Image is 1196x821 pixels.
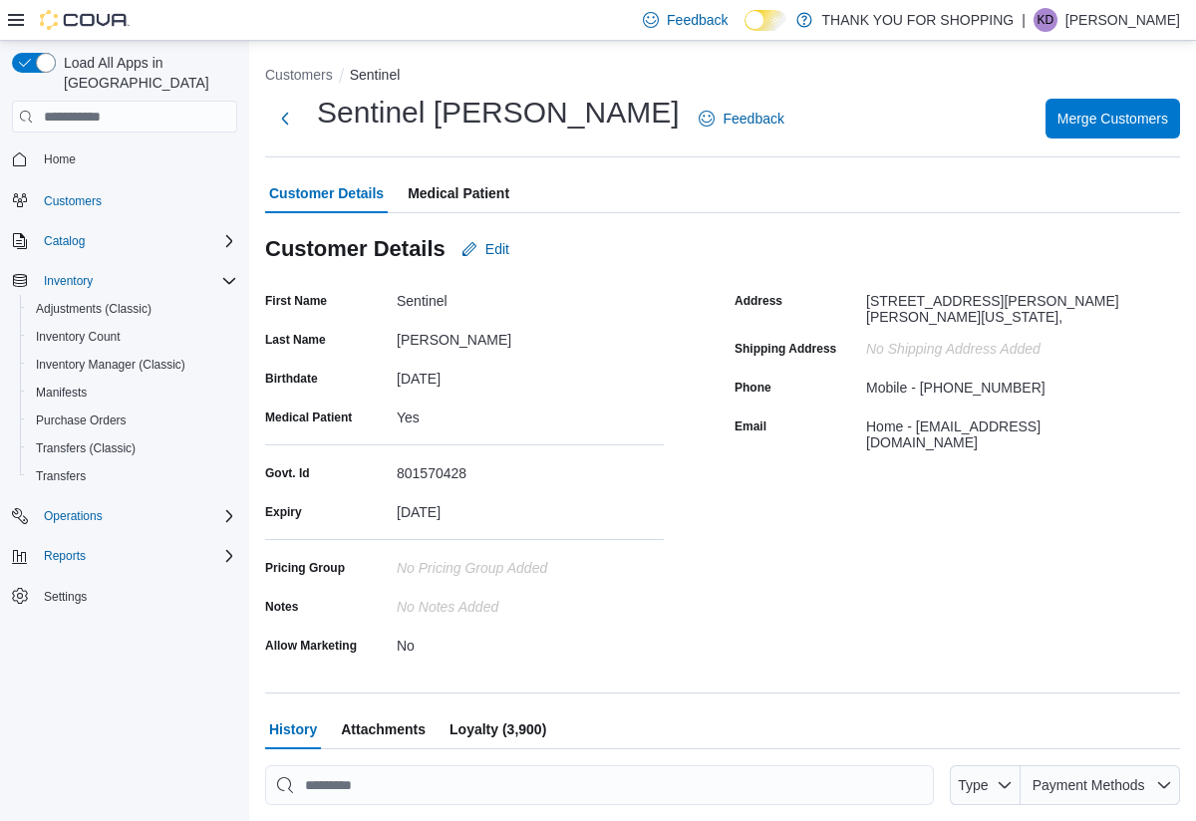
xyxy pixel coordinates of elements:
span: Operations [44,508,103,524]
span: KD [1038,8,1054,32]
button: Reports [36,544,94,568]
button: Customers [265,67,333,83]
label: Notes [265,599,298,615]
span: Settings [44,589,87,605]
span: Adjustments (Classic) [28,297,237,321]
span: Attachments [341,709,426,749]
div: [PERSON_NAME] [397,324,664,348]
span: Feedback [723,109,783,129]
button: Type [950,765,1022,805]
button: Purchase Orders [20,407,245,434]
span: Inventory Manager (Classic) [28,353,237,377]
img: Cova [40,10,130,30]
button: Inventory Count [20,323,245,351]
p: [PERSON_NAME] [1065,8,1180,32]
span: Customer Details [269,173,384,213]
div: Karen Daniel [1034,8,1057,32]
a: Manifests [28,381,95,405]
div: No Notes added [397,591,664,615]
a: Transfers (Classic) [28,436,144,460]
span: Transfers [28,464,237,488]
p: THANK YOU FOR SHOPPING [822,8,1015,32]
button: Sentinel [350,67,401,83]
button: Customers [4,185,245,214]
span: Manifests [36,385,87,401]
span: Merge Customers [1057,109,1168,129]
button: Settings [4,582,245,611]
button: Inventory [36,269,101,293]
span: Purchase Orders [28,409,237,432]
div: [DATE] [397,363,664,387]
label: Allow Marketing [265,638,357,654]
button: Catalog [4,227,245,255]
span: Purchase Orders [36,412,127,428]
div: Sentinel [397,285,664,309]
span: Settings [36,584,237,609]
button: Inventory [4,267,245,295]
span: Inventory Count [36,329,121,345]
button: Transfers [20,462,245,490]
nav: An example of EuiBreadcrumbs [265,65,1180,89]
button: Adjustments (Classic) [20,295,245,323]
button: Transfers (Classic) [20,434,245,462]
a: Transfers [28,464,94,488]
label: Pricing Group [265,560,345,576]
label: Phone [735,380,771,396]
span: Customers [36,187,237,212]
span: Catalog [36,229,237,253]
span: Manifests [28,381,237,405]
a: Feedback [691,99,791,138]
a: Purchase Orders [28,409,135,432]
label: Govt. Id [265,465,310,481]
span: Payment Methods [1033,777,1145,793]
button: Next [265,99,305,138]
button: Operations [36,504,111,528]
span: Home [36,146,237,171]
a: Home [36,147,84,171]
h3: Customer Details [265,237,446,261]
label: First Name [265,293,327,309]
a: Adjustments (Classic) [28,297,159,321]
label: Last Name [265,332,326,348]
span: Load All Apps in [GEOGRAPHIC_DATA] [56,53,237,93]
div: No [397,630,664,654]
button: Merge Customers [1046,99,1180,138]
span: Feedback [667,10,728,30]
span: Home [44,151,76,167]
a: Inventory Manager (Classic) [28,353,193,377]
a: Inventory Count [28,325,129,349]
span: Medical Patient [408,173,509,213]
button: Inventory Manager (Classic) [20,351,245,379]
a: Customers [36,189,110,213]
div: 801570428 [397,457,664,481]
button: Reports [4,542,245,570]
span: Transfers [36,468,86,484]
label: Shipping Address [735,341,836,357]
span: Inventory [44,273,93,289]
div: No Shipping Address added [866,333,1133,357]
span: Edit [485,239,509,259]
div: Yes [397,402,664,425]
p: | [1022,8,1026,32]
span: History [269,709,317,749]
label: Email [735,418,766,434]
span: Reports [36,544,237,568]
span: Inventory Manager (Classic) [36,357,185,373]
span: Loyalty (3,900) [449,709,546,749]
div: [STREET_ADDRESS][PERSON_NAME][PERSON_NAME][US_STATE], [866,285,1133,325]
span: Inventory [36,269,237,293]
div: [DATE] [397,496,664,520]
span: Transfers (Classic) [36,440,136,456]
button: Edit [453,229,517,269]
input: This is a search bar. As you type, the results lower in the page will automatically filter. [265,765,934,805]
nav: Complex example [12,137,237,663]
span: Adjustments (Classic) [36,301,151,317]
div: No Pricing Group Added [397,552,664,576]
span: Reports [44,548,86,564]
a: Settings [36,585,95,609]
span: Operations [36,504,237,528]
button: Manifests [20,379,245,407]
button: Home [4,144,245,173]
input: Dark Mode [745,10,786,31]
h1: Sentinel [PERSON_NAME] [317,93,679,133]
